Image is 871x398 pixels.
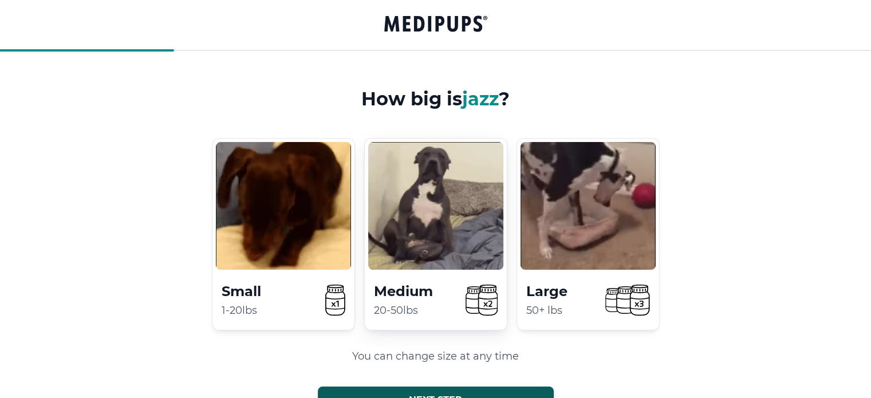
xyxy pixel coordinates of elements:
h4: Small [222,282,291,301]
p: You can change size at any time [352,349,519,364]
h4: Large [526,282,596,301]
p: 1-20lbs [222,303,291,318]
p: 20-50lbs [374,303,444,318]
h4: Medium [374,282,444,301]
h3: How big is ? [361,88,510,111]
p: 50+ lbs [526,303,596,318]
span: jazz [462,88,499,110]
a: Groove [384,13,487,37]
